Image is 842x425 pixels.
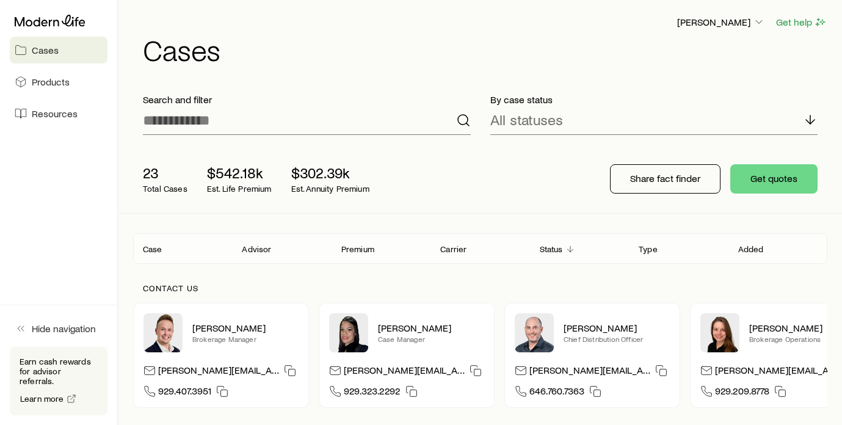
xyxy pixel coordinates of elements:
p: Share fact finder [630,172,700,184]
span: 929.323.2292 [344,385,401,401]
p: Est. Life Premium [207,184,272,194]
a: Products [10,68,107,95]
button: Get quotes [730,164,818,194]
button: Get help [775,15,827,29]
p: Advisor [242,244,271,254]
img: Elana Hasten [329,313,368,352]
p: [PERSON_NAME] [378,322,484,334]
p: $302.39k [291,164,369,181]
p: By case status [490,93,818,106]
span: 929.209.8778 [715,385,769,401]
button: Share fact finder [610,164,720,194]
p: Chief Distribution Officer [564,334,670,344]
button: [PERSON_NAME] [677,15,766,30]
p: Added [738,244,764,254]
p: Status [540,244,563,254]
p: Search and filter [143,93,471,106]
span: 646.760.7363 [529,385,584,401]
span: Resources [32,107,78,120]
span: Learn more [20,394,64,403]
p: Contact us [143,283,818,293]
p: Carrier [440,244,466,254]
p: [PERSON_NAME] [192,322,299,334]
span: Cases [32,44,59,56]
span: Products [32,76,70,88]
h1: Cases [143,35,827,64]
p: [PERSON_NAME] [677,16,765,28]
p: [PERSON_NAME] [564,322,670,334]
p: [PERSON_NAME][EMAIL_ADDRESS][DOMAIN_NAME] [344,364,465,380]
p: Premium [341,244,374,254]
p: All statuses [490,111,563,128]
p: [PERSON_NAME][EMAIL_ADDRESS][DOMAIN_NAME] [715,364,836,380]
p: [PERSON_NAME][EMAIL_ADDRESS][DOMAIN_NAME] [529,364,650,380]
img: Dan Pierson [515,313,554,352]
a: Resources [10,100,107,127]
span: 929.407.3951 [158,385,211,401]
p: Case [143,244,162,254]
p: Brokerage Manager [192,334,299,344]
p: Total Cases [143,184,187,194]
button: Hide navigation [10,315,107,342]
p: Earn cash rewards for advisor referrals. [20,357,98,386]
img: Ellen Wall [700,313,739,352]
p: [PERSON_NAME][EMAIL_ADDRESS][DOMAIN_NAME] [158,364,279,380]
p: Case Manager [378,334,484,344]
p: Type [639,244,658,254]
p: $542.18k [207,164,272,181]
p: 23 [143,164,187,181]
div: Client cases [133,233,827,264]
div: Earn cash rewards for advisor referrals.Learn more [10,347,107,415]
p: Est. Annuity Premium [291,184,369,194]
a: Cases [10,37,107,64]
img: Derek Wakefield [143,313,183,352]
span: Hide navigation [32,322,96,335]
